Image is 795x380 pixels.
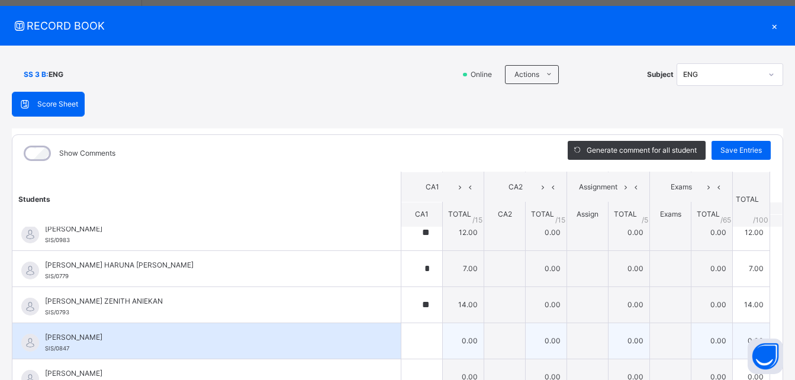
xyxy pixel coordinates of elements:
span: Subject [647,69,674,80]
label: Show Comments [59,148,115,159]
td: 0.00 [526,323,567,359]
span: [PERSON_NAME] [45,368,374,379]
span: RECORD BOOK [12,18,765,34]
span: TOTAL [614,210,637,218]
span: / 15 [472,214,482,225]
span: / 65 [720,214,731,225]
td: 7.00 [733,250,770,286]
td: 0.00 [526,214,567,250]
span: Students [18,194,50,203]
span: Save Entries [720,145,762,156]
img: default.svg [21,226,39,243]
span: [PERSON_NAME] [45,224,374,234]
td: 0.00 [609,286,650,323]
td: 12.00 [443,214,484,250]
button: Open asap [748,339,783,374]
span: SIS/0779 [45,273,69,279]
span: ENG [49,69,63,80]
td: 0.00 [691,214,733,250]
span: Exams [659,182,703,192]
td: 0.00 [526,250,567,286]
td: 7.00 [443,250,484,286]
div: × [765,18,783,34]
span: TOTAL [697,210,720,218]
span: CA2 [493,182,537,192]
span: TOTAL [531,210,554,218]
td: 0.00 [609,250,650,286]
td: 0.00 [526,286,567,323]
td: 0.00 [609,214,650,250]
img: default.svg [21,334,39,352]
span: [PERSON_NAME] ZENITH ANIEKAN [45,296,374,307]
span: TOTAL [448,210,471,218]
span: SIS/0847 [45,345,69,352]
span: [PERSON_NAME] [45,332,374,343]
span: SIS/0983 [45,237,70,243]
span: [PERSON_NAME] HARUNA [PERSON_NAME] [45,260,374,270]
span: Actions [514,69,539,80]
td: 14.00 [443,286,484,323]
span: SIS/0793 [45,309,69,315]
th: TOTAL [733,172,770,227]
img: default.svg [21,298,39,315]
span: Assign [577,210,598,218]
td: 0.00 [691,286,733,323]
span: SS 3 B : [24,69,49,80]
td: 0.00 [733,323,770,359]
div: ENG [683,69,761,80]
span: CA1 [415,210,429,218]
span: Assignment [576,182,620,192]
span: Score Sheet [37,99,78,110]
td: 0.00 [443,323,484,359]
span: / 15 [555,214,565,225]
span: /100 [753,214,768,225]
span: CA2 [498,210,512,218]
td: 0.00 [609,323,650,359]
span: Online [469,69,499,80]
td: 0.00 [691,250,733,286]
span: Exams [660,210,681,218]
td: 14.00 [733,286,770,323]
span: / 5 [642,214,648,225]
span: Generate comment for all student [587,145,697,156]
td: 0.00 [691,323,733,359]
td: 12.00 [733,214,770,250]
img: default.svg [21,262,39,279]
span: CA1 [410,182,455,192]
